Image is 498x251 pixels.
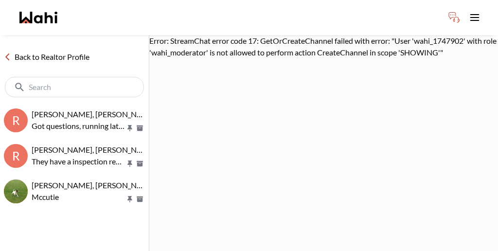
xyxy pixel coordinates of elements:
[149,35,498,58] div: Error: StreamChat error code 17: GetOrCreateChannel failed with error: "User 'wahi_1747902' with ...
[125,195,134,203] button: Pin
[4,108,28,132] div: R
[32,145,220,154] span: [PERSON_NAME], [PERSON_NAME], [PERSON_NAME]
[4,144,28,168] div: R
[29,82,122,92] input: Search
[125,124,134,132] button: Pin
[32,156,125,167] p: They have a inspection report. I will request it and forward it to you via email shortly. Thanks
[4,179,28,203] img: R
[135,195,145,203] button: Archive
[465,8,484,27] button: Toggle open navigation menu
[32,180,156,190] span: [PERSON_NAME], [PERSON_NAME]
[19,12,57,23] a: Wahi homepage
[4,179,28,203] div: Rory Fairweather, Amber F
[125,160,134,168] button: Pin
[32,191,125,203] p: Mccutie
[32,109,284,119] span: [PERSON_NAME], [PERSON_NAME], [PERSON_NAME], [PERSON_NAME]
[135,124,145,132] button: Archive
[32,120,125,132] p: Got questions, running late, or need help? Just message here. 😊 Here’s a quick guide to help you ...
[135,160,145,168] button: Archive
